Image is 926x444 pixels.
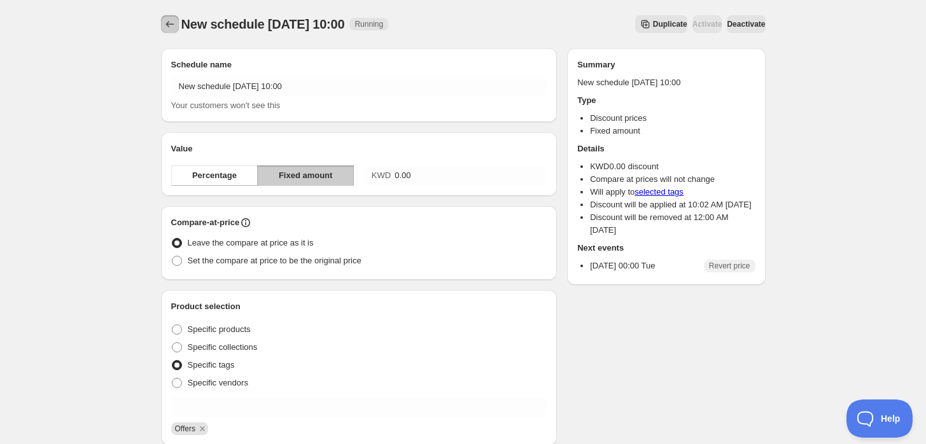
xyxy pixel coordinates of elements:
[171,300,547,313] h2: Product selection
[590,198,755,211] li: Discount will be applied at 10:02 AM [DATE]
[577,76,755,89] p: New schedule [DATE] 10:00
[171,216,240,229] h2: Compare-at-price
[188,360,235,370] span: Specific tags
[175,424,195,433] span: Offers
[161,15,179,33] button: Schedules
[590,112,755,125] li: Discount prices
[188,378,248,387] span: Specific vendors
[171,142,547,155] h2: Value
[590,173,755,186] li: Compare at prices will not change
[192,169,237,182] span: Percentage
[846,399,913,438] iframe: Toggle Customer Support
[577,242,755,254] h2: Next events
[577,94,755,107] h2: Type
[188,342,258,352] span: Specific collections
[188,256,361,265] span: Set the compare at price to be the original price
[635,15,687,33] button: Secondary action label
[653,19,687,29] span: Duplicate
[590,186,755,198] li: Will apply to
[590,125,755,137] li: Fixed amount
[197,423,208,434] button: Remove Offers
[727,15,765,33] button: Deactivate
[590,160,755,173] li: KWD 0.00 discount
[709,261,750,271] span: Revert price
[635,187,684,197] a: selected tags
[171,165,258,186] button: Percentage
[171,59,547,71] h2: Schedule name
[577,59,755,71] h2: Summary
[181,17,345,31] span: New schedule [DATE] 10:00
[188,238,314,247] span: Leave the compare at price as it is
[171,101,281,110] span: Your customers won't see this
[590,211,755,237] li: Discount will be removed at 12:00 AM [DATE]
[188,324,251,334] span: Specific products
[354,19,383,29] span: Running
[577,142,755,155] h2: Details
[372,170,391,180] span: KWD
[279,169,333,182] span: Fixed amount
[727,19,765,29] span: Deactivate
[590,260,655,272] p: [DATE] 00:00 Tue
[257,165,353,186] button: Fixed amount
